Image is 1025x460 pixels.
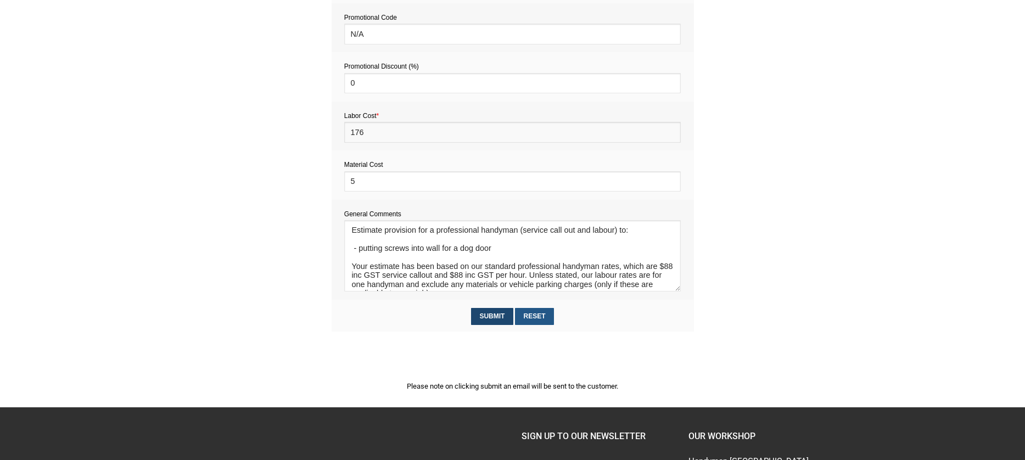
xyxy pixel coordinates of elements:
span: Promotional Code [344,14,397,21]
span: Promotional Discount (%) [344,63,419,70]
input: Reset [515,308,554,325]
h4: Our Workshop [688,429,838,444]
input: Submit [471,308,513,325]
input: EX: 300 [344,171,681,192]
p: Please note on clicking submit an email will be sent to the customer. [332,380,694,392]
span: Material Cost [344,161,383,169]
h4: SIGN UP TO OUR NEWSLETTER [522,429,671,444]
input: EX: 30 [344,122,681,142]
span: General Comments [344,210,401,218]
span: Labor Cost [344,112,379,120]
